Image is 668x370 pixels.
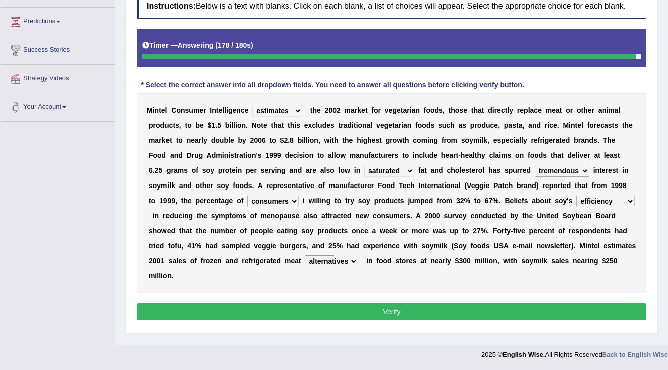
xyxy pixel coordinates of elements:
b: u [442,121,447,129]
b: o [374,106,378,114]
b: s [175,121,179,129]
b: t [471,106,474,114]
b: d [488,106,492,114]
b: s [430,121,434,129]
b: e [397,106,401,114]
b: a [556,106,560,114]
b: i [356,121,358,129]
b: n [571,121,575,129]
b: m [149,136,155,144]
b: . [246,121,248,129]
b: r [444,136,447,144]
b: t [482,106,484,114]
b: l [231,121,233,129]
b: l [228,136,230,144]
b: r [517,106,520,114]
b: o [418,121,422,129]
b: b [298,136,302,144]
b: h [405,136,409,144]
b: 0 [258,136,262,144]
b: t [516,121,519,129]
b: e [588,106,592,114]
b: i [547,121,549,129]
b: e [380,121,384,129]
b: 0 [254,136,258,144]
b: o [156,121,160,129]
b: e [165,136,170,144]
b: r [494,106,497,114]
b: o [455,106,460,114]
b: s [185,106,189,114]
b: r [159,136,161,144]
b: m [608,106,614,114]
b: Instructions: [147,2,196,10]
b: n [212,106,216,114]
b: , [498,121,500,129]
b: y [203,136,207,144]
b: t [505,106,508,114]
b: l [233,121,235,129]
b: m [345,106,351,114]
b: t [173,121,175,129]
b: a [195,136,199,144]
b: a [615,106,619,114]
b: i [294,121,296,129]
b: n [314,136,318,144]
b: m [421,136,427,144]
b: c [549,121,553,129]
b: a [530,106,534,114]
b: . [557,121,559,129]
b: o [237,121,242,129]
b: y [242,136,246,144]
b: o [417,136,421,144]
b: t [170,136,172,144]
b: l [316,121,318,129]
b: h [273,121,278,129]
b: r [407,106,409,114]
b: t [288,121,290,129]
b: t [379,136,382,144]
b: I [210,106,212,114]
a: Strategy Videos [1,65,115,90]
b: i [229,121,231,129]
b: e [463,106,467,114]
b: u [189,106,193,114]
b: l [507,106,509,114]
b: b [196,121,200,129]
b: e [191,136,195,144]
b: a [367,121,371,129]
b: n [429,136,434,144]
b: o [176,106,181,114]
b: t [342,136,345,144]
b: 6 [262,136,266,144]
b: r [545,121,547,129]
b: e [263,121,267,129]
b: l [201,136,203,144]
b: e [494,121,498,129]
b: s [512,121,516,129]
b: a [412,106,416,114]
b: $ [208,121,212,129]
b: t [449,106,451,114]
b: p [470,121,475,129]
b: $ [280,136,284,144]
b: h [290,121,295,129]
b: 8 [290,136,294,144]
b: a [508,121,512,129]
b: o [430,106,435,114]
b: p [524,106,528,114]
b: l [165,106,168,114]
strong: Back to English Wise [602,351,668,358]
b: a [478,106,482,114]
b: i [352,121,354,129]
b: e [230,136,234,144]
b: t [581,106,584,114]
b: e [200,121,204,129]
b: t [365,106,368,114]
b: i [401,121,403,129]
b: v [376,121,380,129]
b: r [592,106,594,114]
b: M [563,121,569,129]
b: m [193,106,199,114]
b: e [388,121,392,129]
